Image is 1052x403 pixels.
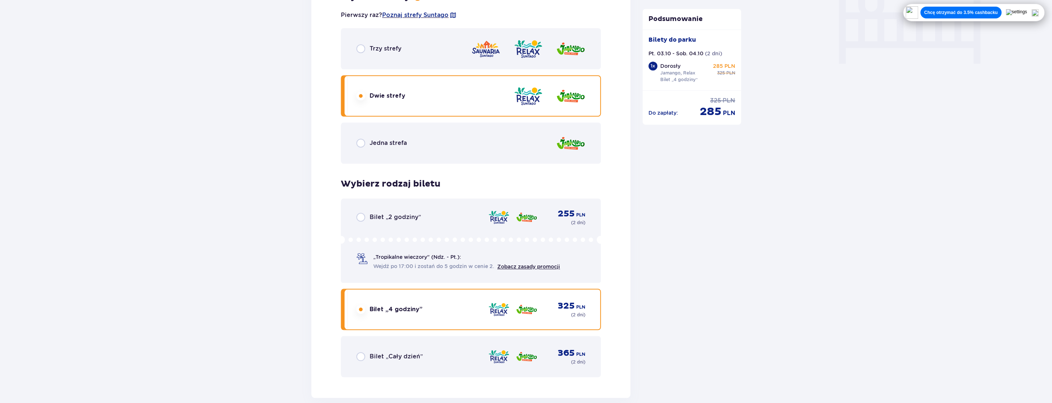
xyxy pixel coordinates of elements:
[723,109,735,117] p: PLN
[723,97,735,105] p: PLN
[648,50,703,57] p: Pt. 03.10 - Sob. 04.10
[700,105,721,119] p: 285
[513,86,543,107] img: zone logo
[370,213,421,221] p: Bilet „2 godziny”
[571,312,585,318] p: ( 2 dni )
[710,97,721,105] p: 325
[558,208,575,219] p: 255
[370,305,422,313] p: Bilet „4 godziny”
[556,86,585,107] img: zone logo
[713,62,735,70] p: 285 PLN
[516,209,537,225] img: zone logo
[558,348,575,359] p: 365
[558,300,575,312] p: 325
[726,70,735,76] p: PLN
[370,352,423,361] p: Bilet „Cały dzień”
[488,302,510,317] img: zone logo
[556,133,585,154] img: zone logo
[471,38,501,59] img: zone logo
[576,351,585,358] p: PLN
[382,11,449,19] a: Poznaj strefy Suntago
[370,92,405,100] p: Dwie strefy
[571,219,585,226] p: ( 2 dni )
[648,36,696,44] p: Bilety do parku
[648,62,657,70] div: 1 x
[341,178,440,190] p: Wybierz rodzaj biletu
[576,304,585,310] p: PLN
[370,45,401,53] p: Trzy strefy
[513,38,543,59] img: zone logo
[373,263,494,270] span: Wejdź po 17:00 i zostań do 5 godzin w cenie 2.
[576,212,585,218] p: PLN
[643,15,741,24] p: Podsumowanie
[571,359,585,365] p: ( 2 dni )
[648,109,678,117] p: Do zapłaty :
[660,62,681,70] p: Dorosły
[705,50,722,57] p: ( 2 dni )
[660,70,695,76] p: Jamango, Relax
[497,264,560,270] a: Zobacz zasady promocji
[717,70,725,76] p: 325
[488,209,510,225] img: zone logo
[370,139,407,147] p: Jedna strefa
[373,253,461,261] p: „Tropikalne wieczory" (Ndz. - Pt.):
[516,302,537,317] img: zone logo
[660,76,698,83] p: Bilet „4 godziny”
[488,349,510,364] img: zone logo
[341,11,457,19] p: Pierwszy raz?
[516,349,537,364] img: zone logo
[556,38,585,59] img: zone logo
